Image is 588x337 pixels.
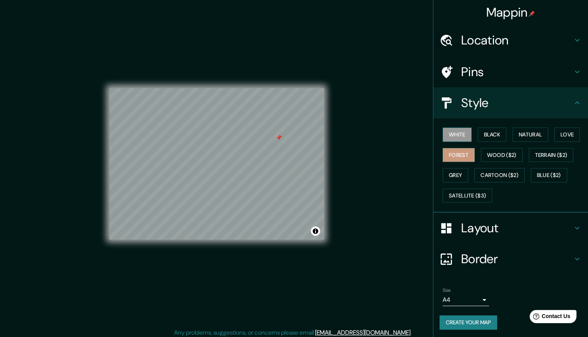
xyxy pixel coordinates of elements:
[433,243,588,274] div: Border
[513,128,548,142] button: Natural
[443,189,492,203] button: Satellite ($3)
[443,148,475,162] button: Forest
[443,168,468,182] button: Grey
[443,294,489,306] div: A4
[433,25,588,56] div: Location
[474,168,525,182] button: Cartoon ($2)
[481,148,523,162] button: Wood ($2)
[461,64,573,80] h4: Pins
[519,307,579,328] iframe: Help widget launcher
[529,10,535,17] img: pin-icon.png
[531,168,567,182] button: Blue ($2)
[461,95,573,111] h4: Style
[433,213,588,243] div: Layout
[529,148,574,162] button: Terrain ($2)
[311,226,320,236] button: Toggle attribution
[433,87,588,118] div: Style
[461,251,573,267] h4: Border
[440,315,497,330] button: Create your map
[461,32,573,48] h4: Location
[478,128,507,142] button: Black
[109,88,324,240] canvas: Map
[486,5,535,20] h4: Mappin
[443,287,451,294] label: Size
[433,56,588,87] div: Pins
[554,128,580,142] button: Love
[461,220,573,236] h4: Layout
[443,128,472,142] button: White
[315,328,411,337] a: [EMAIL_ADDRESS][DOMAIN_NAME]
